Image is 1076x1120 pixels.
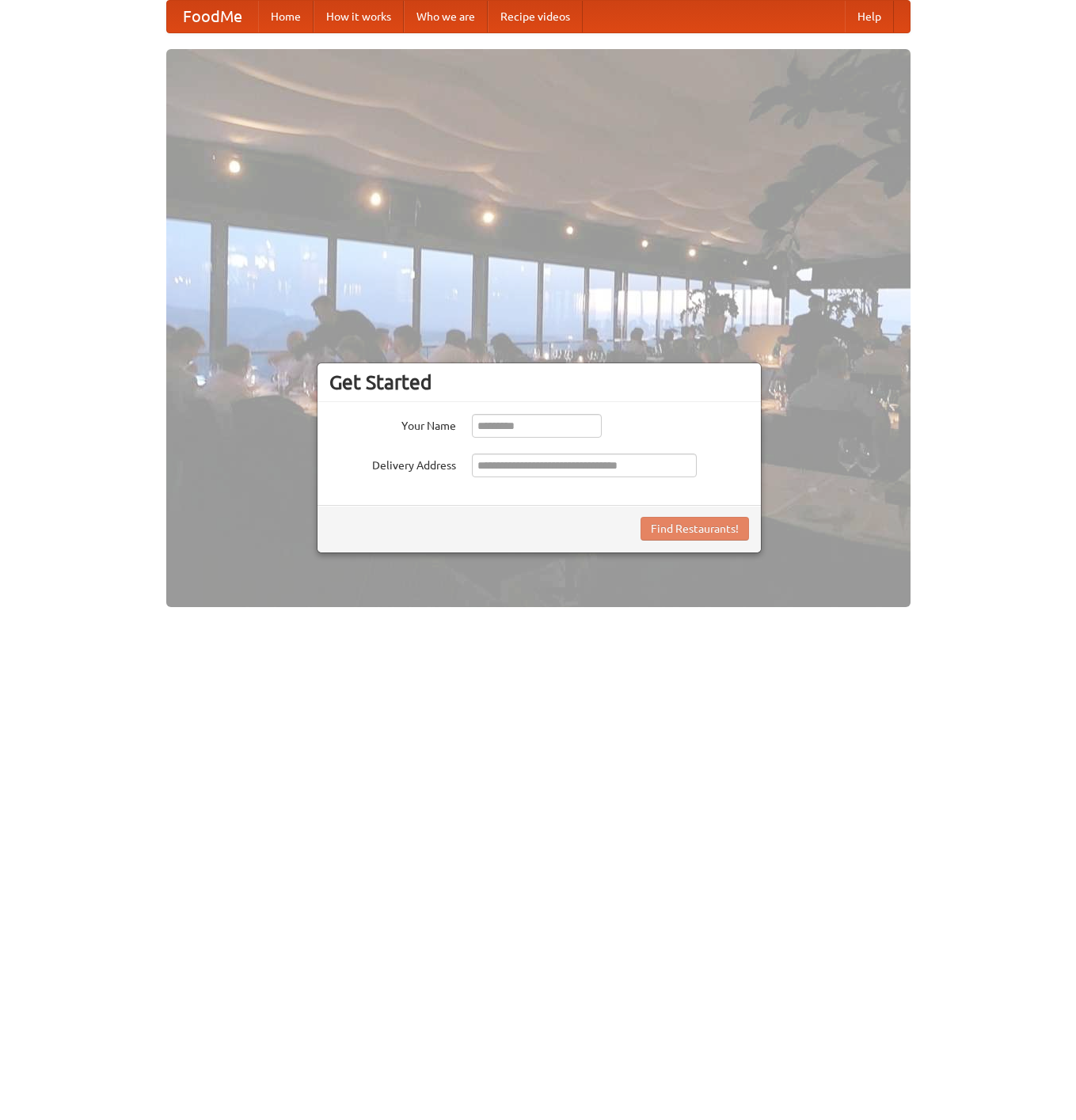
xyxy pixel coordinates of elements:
[258,1,314,32] a: Home
[167,1,258,32] a: FoodMe
[641,517,749,541] button: Find Restaurants!
[329,370,749,394] h3: Get Started
[329,414,456,434] label: Your Name
[314,1,404,32] a: How it works
[329,454,456,473] label: Delivery Address
[404,1,488,32] a: Who we are
[845,1,894,32] a: Help
[488,1,583,32] a: Recipe videos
